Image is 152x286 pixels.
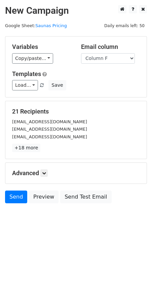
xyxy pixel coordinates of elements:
span: Daily emails left: 50 [102,22,147,29]
a: Send Test Email [60,191,111,203]
button: Save [48,80,66,90]
a: Send [5,191,27,203]
small: [EMAIL_ADDRESS][DOMAIN_NAME] [12,119,87,124]
h5: Advanced [12,169,140,177]
a: Daily emails left: 50 [102,23,147,28]
a: Templates [12,70,41,77]
h5: 21 Recipients [12,108,140,115]
h5: Email column [81,43,140,51]
a: +18 more [12,144,40,152]
iframe: Chat Widget [118,254,152,286]
a: Load... [12,80,38,90]
h2: New Campaign [5,5,147,16]
small: [EMAIL_ADDRESS][DOMAIN_NAME] [12,134,87,139]
a: Preview [29,191,59,203]
small: Google Sheet: [5,23,67,28]
h5: Variables [12,43,71,51]
small: [EMAIL_ADDRESS][DOMAIN_NAME] [12,127,87,132]
a: Copy/paste... [12,53,53,64]
a: Saunas Pricing [35,23,67,28]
